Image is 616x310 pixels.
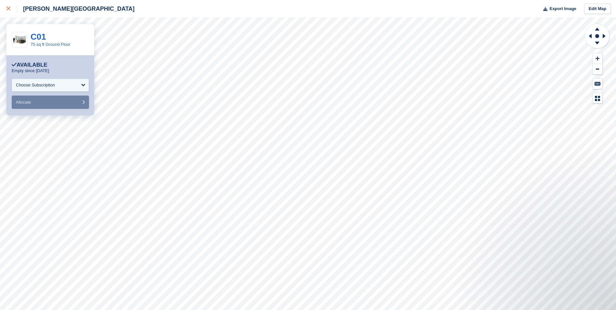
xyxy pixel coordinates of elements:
[31,32,46,42] a: C01
[12,34,27,45] img: 75-sqft-unit.jpg
[593,93,602,104] button: Map Legend
[31,42,70,47] a: 75 sq ft Ground Floor
[539,4,576,14] button: Export Image
[12,96,89,109] button: Allocate
[12,62,47,68] div: Available
[593,64,602,75] button: Zoom Out
[17,5,134,13] div: [PERSON_NAME][GEOGRAPHIC_DATA]
[584,4,611,14] a: Edit Map
[16,100,31,105] span: Allocate
[549,6,576,12] span: Export Image
[16,82,55,88] div: Choose Subscription
[593,78,602,89] button: Keyboard Shortcuts
[593,53,602,64] button: Zoom In
[12,68,49,73] p: Empty since [DATE]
